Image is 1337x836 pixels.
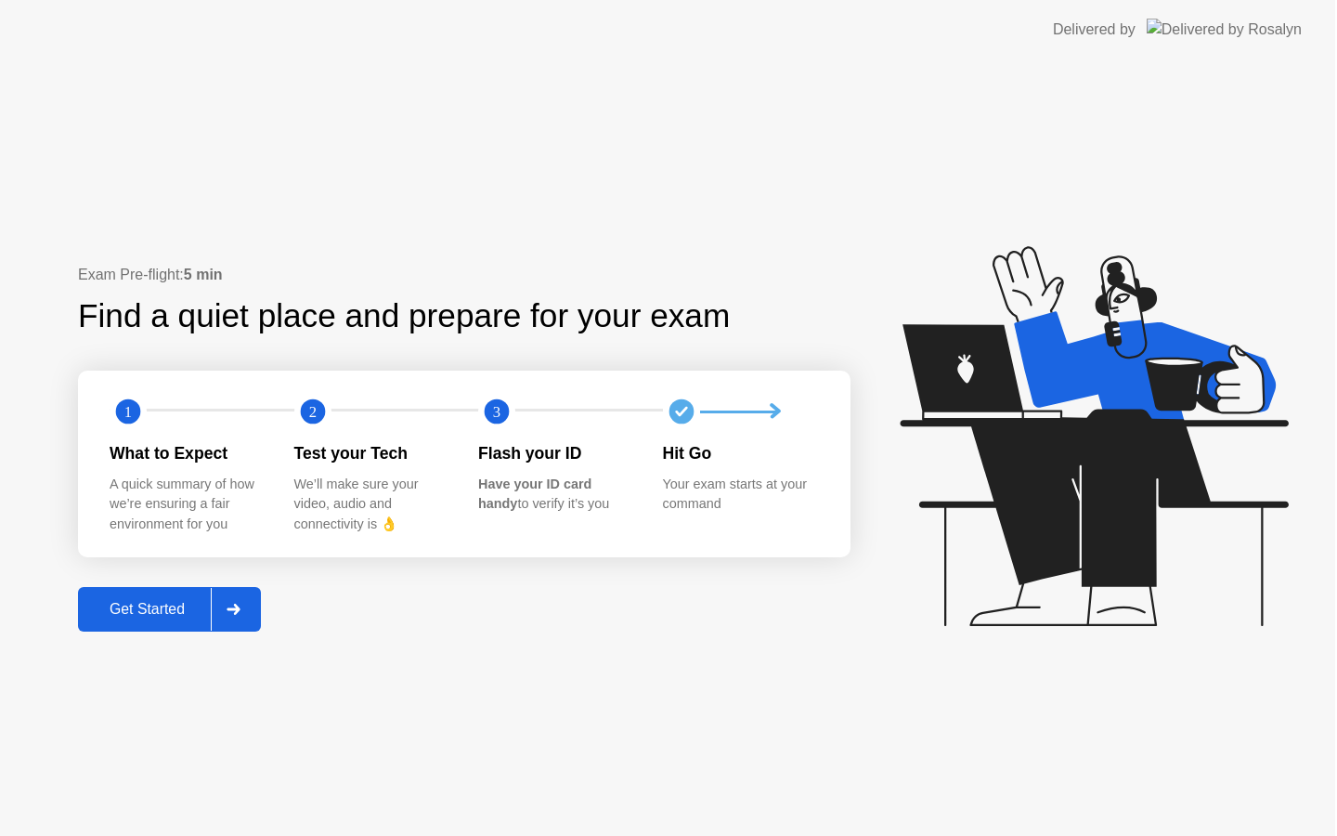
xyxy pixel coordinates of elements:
[124,403,132,421] text: 1
[478,475,633,515] div: to verify it’s you
[1053,19,1136,41] div: Delivered by
[294,441,449,465] div: Test your Tech
[663,441,818,465] div: Hit Go
[663,475,818,515] div: Your exam starts at your command
[478,477,591,512] b: Have your ID card handy
[493,403,500,421] text: 3
[78,264,850,286] div: Exam Pre-flight:
[1147,19,1302,40] img: Delivered by Rosalyn
[294,475,449,535] div: We’ll make sure your video, audio and connectivity is 👌
[478,441,633,465] div: Flash your ID
[308,403,316,421] text: 2
[84,601,211,618] div: Get Started
[110,475,265,535] div: A quick summary of how we’re ensuring a fair environment for you
[110,441,265,465] div: What to Expect
[78,292,733,341] div: Find a quiet place and prepare for your exam
[78,587,261,632] button: Get Started
[184,267,223,282] b: 5 min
